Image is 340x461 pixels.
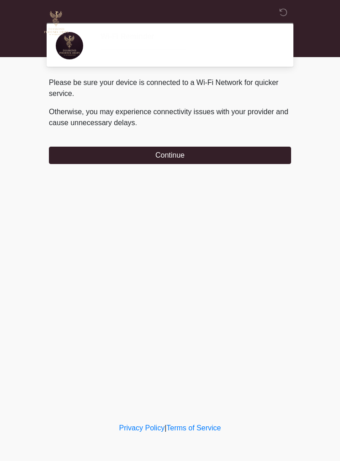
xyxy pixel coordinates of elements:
[49,77,291,99] p: Please be sure your device is connected to a Wi-Fi Network for quicker service.
[40,7,73,40] img: Diamond Phoenix Drips IV Hydration Logo
[165,424,166,432] a: |
[119,424,165,432] a: Privacy Policy
[49,106,291,128] p: Otherwise, you may experience connectivity issues with your provider and cause unnecessary delays
[135,119,137,127] span: .
[166,424,221,432] a: Terms of Service
[101,44,277,55] div: ~~~~~~~~~~~~~~~~~~~~
[49,147,291,164] button: Continue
